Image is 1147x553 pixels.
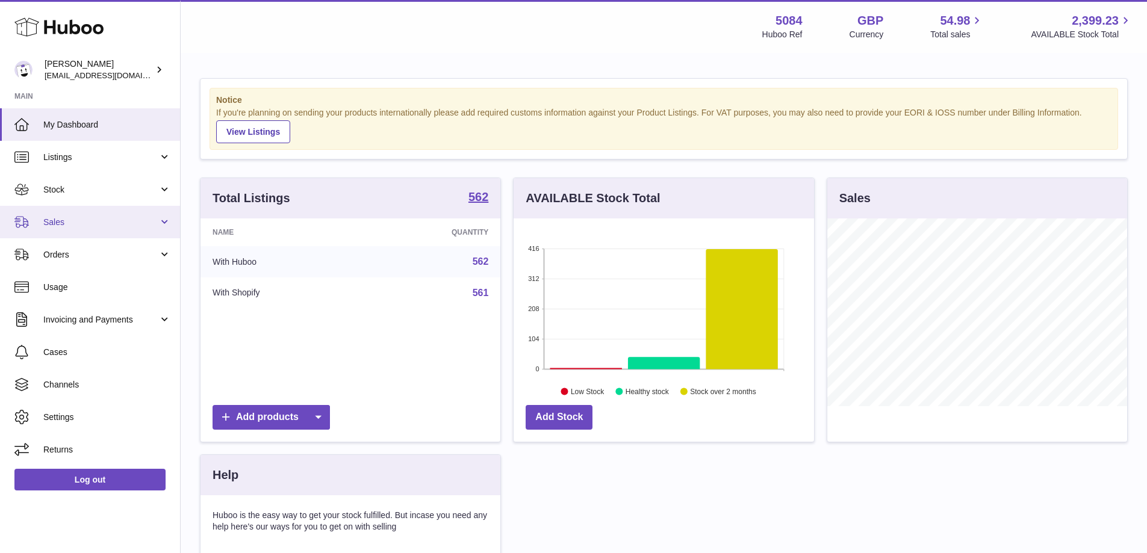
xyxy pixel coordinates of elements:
[14,61,33,79] img: konstantinosmouratidis@hotmail.com
[468,191,488,205] a: 562
[528,305,539,312] text: 208
[43,119,171,131] span: My Dashboard
[43,282,171,293] span: Usage
[526,405,592,430] a: Add Stock
[526,190,660,206] h3: AVAILABLE Stock Total
[1072,13,1119,29] span: 2,399.23
[45,70,177,80] span: [EMAIL_ADDRESS][DOMAIN_NAME]
[930,13,984,40] a: 54.98 Total sales
[930,29,984,40] span: Total sales
[213,190,290,206] h3: Total Listings
[200,277,362,309] td: With Shopify
[213,467,238,483] h3: Help
[43,184,158,196] span: Stock
[473,288,489,298] a: 561
[626,387,670,395] text: Healthy stock
[43,217,158,228] span: Sales
[528,275,539,282] text: 312
[14,469,166,490] a: Log out
[850,29,884,40] div: Currency
[940,13,970,29] span: 54.98
[43,347,171,358] span: Cases
[762,29,803,40] div: Huboo Ref
[528,245,539,252] text: 416
[776,13,803,29] strong: 5084
[43,152,158,163] span: Listings
[213,405,330,430] a: Add products
[528,335,539,342] text: 104
[839,190,871,206] h3: Sales
[473,256,489,267] a: 562
[200,218,362,246] th: Name
[216,107,1111,143] div: If you're planning on sending your products internationally please add required customs informati...
[362,218,501,246] th: Quantity
[1031,13,1133,40] a: 2,399.23 AVAILABLE Stock Total
[43,379,171,391] span: Channels
[1031,29,1133,40] span: AVAILABLE Stock Total
[571,387,605,395] text: Low Stock
[691,387,756,395] text: Stock over 2 months
[536,365,539,372] text: 0
[213,510,488,533] p: Huboo is the easy way to get your stock fulfilled. But incase you need any help here's our ways f...
[857,13,883,29] strong: GBP
[468,191,488,203] strong: 562
[200,246,362,277] td: With Huboo
[216,120,290,143] a: View Listings
[43,412,171,423] span: Settings
[43,249,158,261] span: Orders
[43,444,171,456] span: Returns
[43,314,158,326] span: Invoicing and Payments
[216,94,1111,106] strong: Notice
[45,58,153,81] div: [PERSON_NAME]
